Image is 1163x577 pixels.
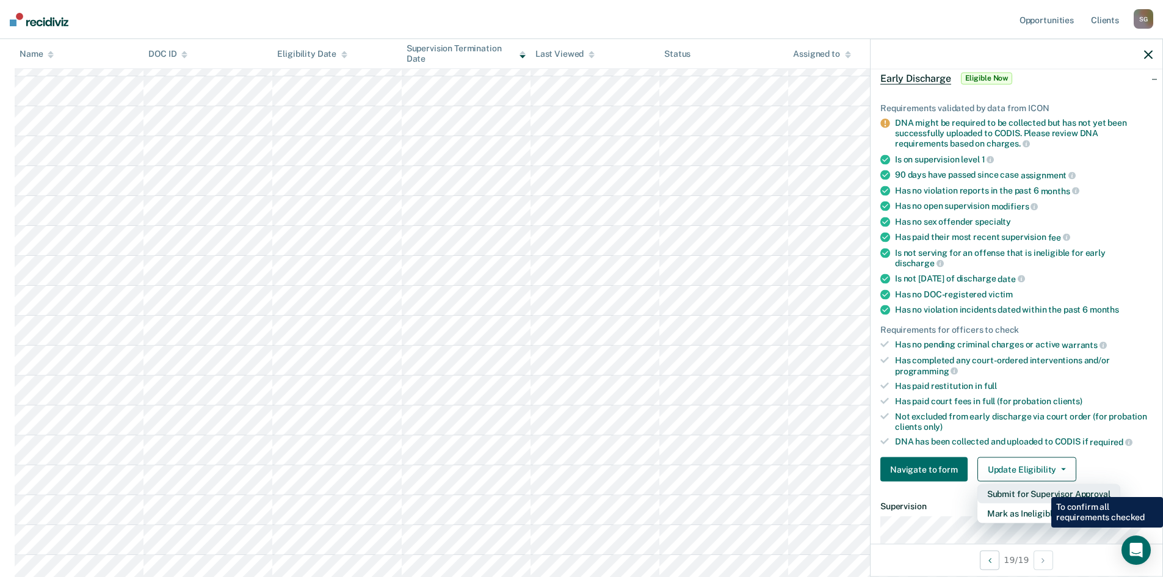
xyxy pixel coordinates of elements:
[880,501,1153,512] dt: Supervision
[961,72,1013,84] span: Eligible Now
[880,103,1153,113] div: Requirements validated by data from ICON
[991,201,1038,211] span: modifiers
[975,216,1011,226] span: specialty
[880,324,1153,335] div: Requirements for officers to check
[277,49,347,59] div: Eligibility Date
[988,289,1013,299] span: victim
[895,185,1153,196] div: Has no violation reports in the past 6
[664,49,690,59] div: Status
[895,231,1153,242] div: Has paid their most recent supervision
[977,504,1120,523] button: Mark as Ineligible
[895,366,958,376] span: programming
[895,411,1153,432] div: Not excluded from early discharge via court order (for probation clients
[895,381,1153,391] div: Has paid restitution in
[998,274,1024,283] span: date
[982,154,995,164] span: 1
[148,49,187,59] div: DOC ID
[895,154,1153,165] div: Is on supervision level
[895,355,1153,376] div: Has completed any court-ordered interventions and/or
[895,273,1153,284] div: Is not [DATE] of discharge
[1090,304,1119,314] span: months
[1048,232,1070,242] span: fee
[977,457,1076,482] button: Update Eligibility
[871,543,1162,576] div: 19 / 19
[10,13,68,26] img: Recidiviz
[895,289,1153,299] div: Has no DOC-registered
[407,43,526,64] div: Supervision Termination Date
[20,49,54,59] div: Name
[1021,170,1076,180] span: assignment
[895,437,1153,448] div: DNA has been collected and uploaded to CODIS if
[895,170,1153,181] div: 90 days have passed since case
[793,49,850,59] div: Assigned to
[895,216,1153,227] div: Has no sex offender
[535,49,595,59] div: Last Viewed
[880,457,973,482] a: Navigate to form link
[1053,396,1082,406] span: clients)
[1121,535,1151,565] div: Open Intercom Messenger
[895,396,1153,407] div: Has paid court fees in full (for probation
[984,381,997,391] span: full
[1090,437,1132,447] span: required
[880,457,968,482] button: Navigate to form
[895,247,1153,268] div: Is not serving for an offense that is ineligible for early
[871,59,1162,98] div: Early DischargeEligible Now
[924,421,943,431] span: only)
[1041,186,1079,195] span: months
[1034,550,1053,570] button: Next Opportunity
[1134,9,1153,29] div: S G
[895,118,1153,149] div: DNA might be required to be collected but has not yet been successfully uploaded to CODIS. Please...
[895,304,1153,314] div: Has no violation incidents dated within the past 6
[880,72,951,84] span: Early Discharge
[1062,340,1107,350] span: warrants
[977,484,1120,504] button: Submit for Supervisor Approval
[980,550,999,570] button: Previous Opportunity
[895,201,1153,212] div: Has no open supervision
[895,258,944,268] span: discharge
[895,339,1153,350] div: Has no pending criminal charges or active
